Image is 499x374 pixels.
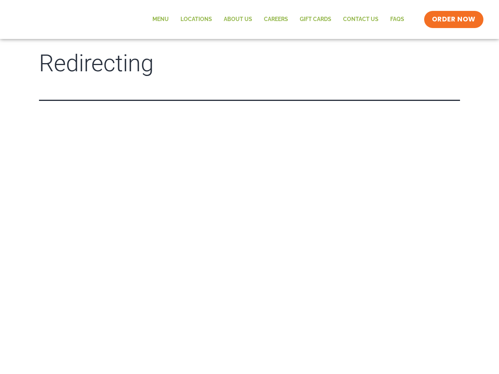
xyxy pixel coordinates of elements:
span: ORDER NOW [432,15,476,24]
a: ORDER NOW [424,11,483,28]
a: Locations [175,11,218,28]
a: About Us [218,11,258,28]
a: Contact Us [337,11,384,28]
a: GIFT CARDS [294,11,337,28]
h1: Redirecting [39,51,460,76]
img: new-SAG-logo-768×292 [16,4,133,35]
a: Careers [258,11,294,28]
a: FAQs [384,11,410,28]
a: Menu [147,11,175,28]
nav: Menu [147,11,410,28]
